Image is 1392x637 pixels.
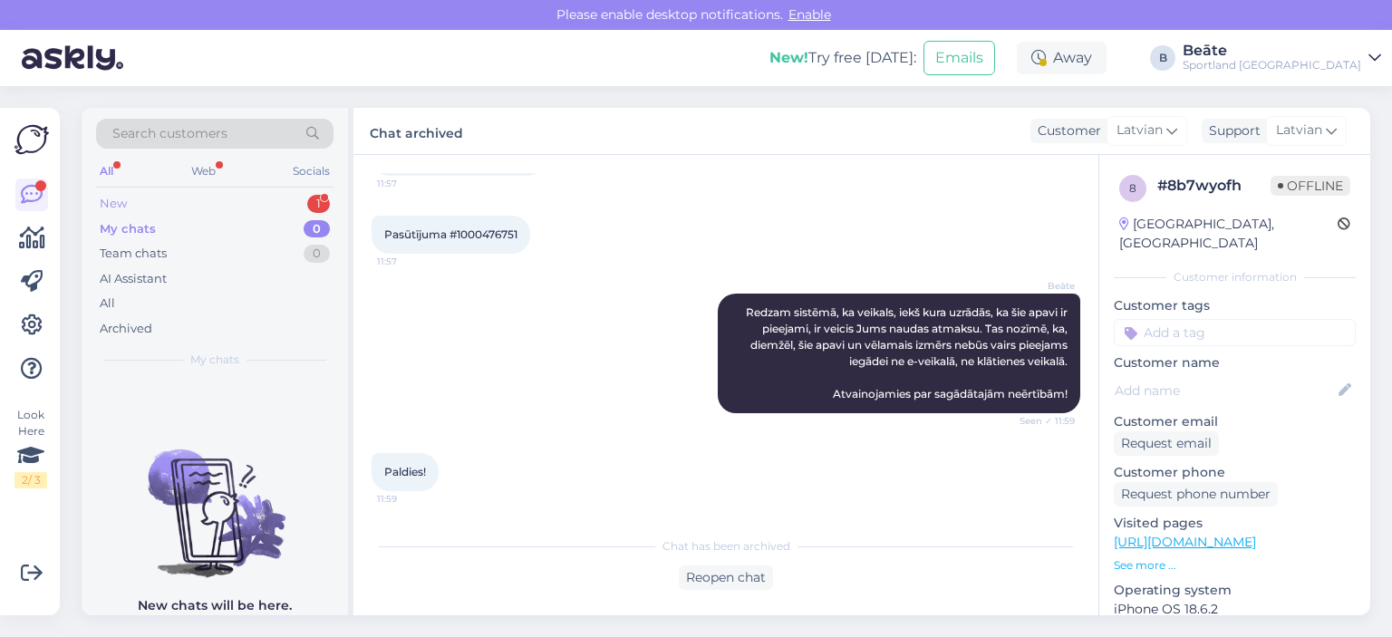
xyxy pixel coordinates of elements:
[769,49,808,66] b: New!
[289,159,333,183] div: Socials
[100,294,115,313] div: All
[304,220,330,238] div: 0
[1114,557,1356,574] p: See more ...
[1114,463,1356,482] p: Customer phone
[1150,45,1175,71] div: B
[1115,381,1335,401] input: Add name
[1183,43,1361,58] div: Beāte
[1007,414,1075,428] span: Seen ✓ 11:59
[138,596,292,615] p: New chats will be here.
[662,538,790,555] span: Chat has been archived
[1183,58,1361,72] div: Sportland [GEOGRAPHIC_DATA]
[1114,581,1356,600] p: Operating system
[384,465,426,478] span: Paldies!
[923,41,995,75] button: Emails
[1114,319,1356,346] input: Add a tag
[1114,431,1219,456] div: Request email
[1017,42,1107,74] div: Away
[1030,121,1101,140] div: Customer
[100,270,167,288] div: AI Assistant
[370,119,463,143] label: Chat archived
[769,47,916,69] div: Try free [DATE]:
[304,245,330,263] div: 0
[1007,279,1075,293] span: Beāte
[190,352,239,368] span: My chats
[100,195,127,213] div: New
[100,245,167,263] div: Team chats
[377,255,445,268] span: 11:57
[1116,121,1163,140] span: Latvian
[377,177,445,190] span: 11:57
[1114,269,1356,285] div: Customer information
[679,565,773,590] div: Reopen chat
[112,124,227,143] span: Search customers
[377,492,445,506] span: 11:59
[14,472,47,488] div: 2 / 3
[1114,534,1256,550] a: [URL][DOMAIN_NAME]
[1271,176,1350,196] span: Offline
[307,195,330,213] div: 1
[14,407,47,488] div: Look Here
[100,320,152,338] div: Archived
[1183,43,1381,72] a: BeāteSportland [GEOGRAPHIC_DATA]
[1114,412,1356,431] p: Customer email
[384,227,517,241] span: Pasūtījuma #1000476751
[1157,175,1271,197] div: # 8b7wyofh
[1114,514,1356,533] p: Visited pages
[1114,296,1356,315] p: Customer tags
[1114,353,1356,372] p: Customer name
[100,220,156,238] div: My chats
[82,417,348,580] img: No chats
[1276,121,1322,140] span: Latvian
[1202,121,1261,140] div: Support
[14,122,49,157] img: Askly Logo
[783,6,836,23] span: Enable
[1119,215,1338,253] div: [GEOGRAPHIC_DATA], [GEOGRAPHIC_DATA]
[96,159,117,183] div: All
[188,159,219,183] div: Web
[1114,600,1356,619] p: iPhone OS 18.6.2
[746,305,1070,401] span: Redzam sistēmā, ka veikals, iekš kura uzrādās, ka šie apavi ir pieejami, ir veicis Jums naudas at...
[1114,482,1278,507] div: Request phone number
[1129,181,1136,195] span: 8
